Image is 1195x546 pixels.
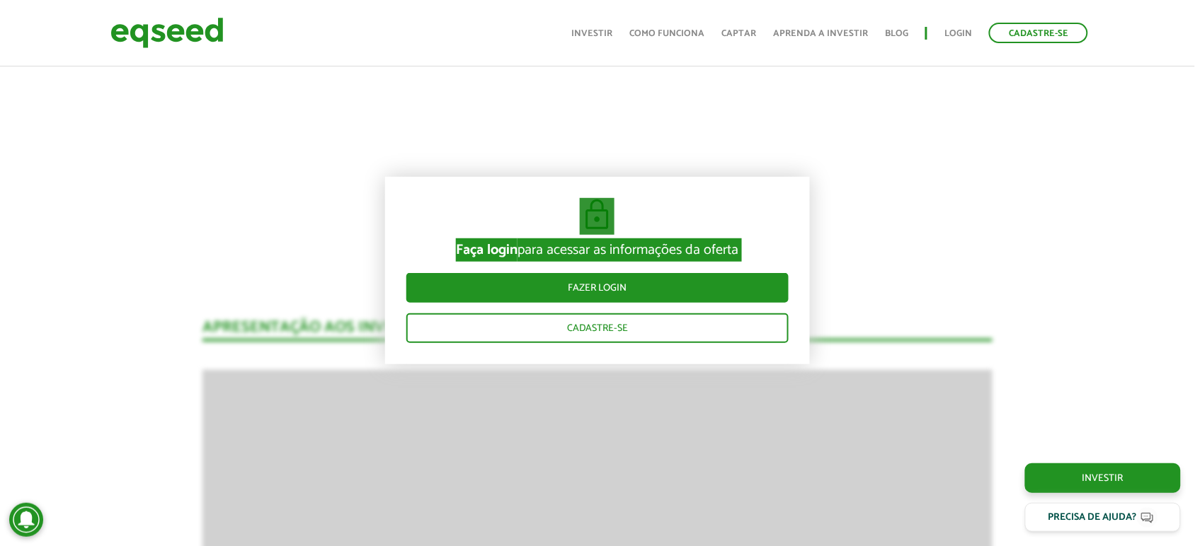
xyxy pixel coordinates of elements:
[885,29,908,38] a: Blog
[629,29,704,38] a: Como funciona
[406,273,789,303] a: Fazer login
[944,29,972,38] a: Login
[989,23,1088,43] a: Cadastre-se
[580,198,614,232] img: cadeado.svg
[571,29,612,38] a: Investir
[456,238,518,262] strong: Faça login
[110,14,224,52] img: EqSeed
[773,29,868,38] a: Aprenda a investir
[406,313,789,343] a: Cadastre-se
[406,242,789,259] p: para acessar as informações da oferta
[1025,463,1181,493] a: Investir
[721,29,756,38] a: Captar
